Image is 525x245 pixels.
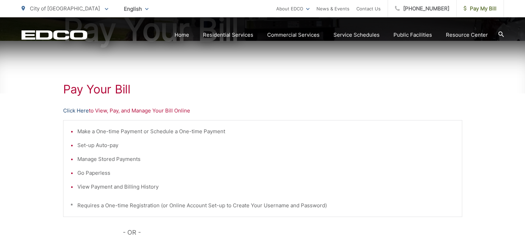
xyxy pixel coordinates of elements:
[30,5,100,12] span: City of [GEOGRAPHIC_DATA]
[393,31,432,39] a: Public Facilities
[276,4,310,13] a: About EDCO
[77,183,455,191] li: View Payment and Billing History
[123,227,462,238] p: - OR -
[446,31,488,39] a: Resource Center
[63,107,89,115] a: Click Here
[119,3,154,15] span: English
[464,4,497,13] span: Pay My Bill
[77,127,455,136] li: Make a One-time Payment or Schedule a One-time Payment
[175,31,189,39] a: Home
[333,31,380,39] a: Service Schedules
[63,82,462,96] h1: Pay Your Bill
[77,155,455,163] li: Manage Stored Payments
[77,141,455,149] li: Set-up Auto-pay
[70,201,455,210] p: * Requires a One-time Registration (or Online Account Set-up to Create Your Username and Password)
[22,30,87,40] a: EDCD logo. Return to the homepage.
[316,4,349,13] a: News & Events
[77,169,455,177] li: Go Paperless
[63,107,462,115] p: to View, Pay, and Manage Your Bill Online
[267,31,320,39] a: Commercial Services
[356,4,381,13] a: Contact Us
[203,31,253,39] a: Residential Services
